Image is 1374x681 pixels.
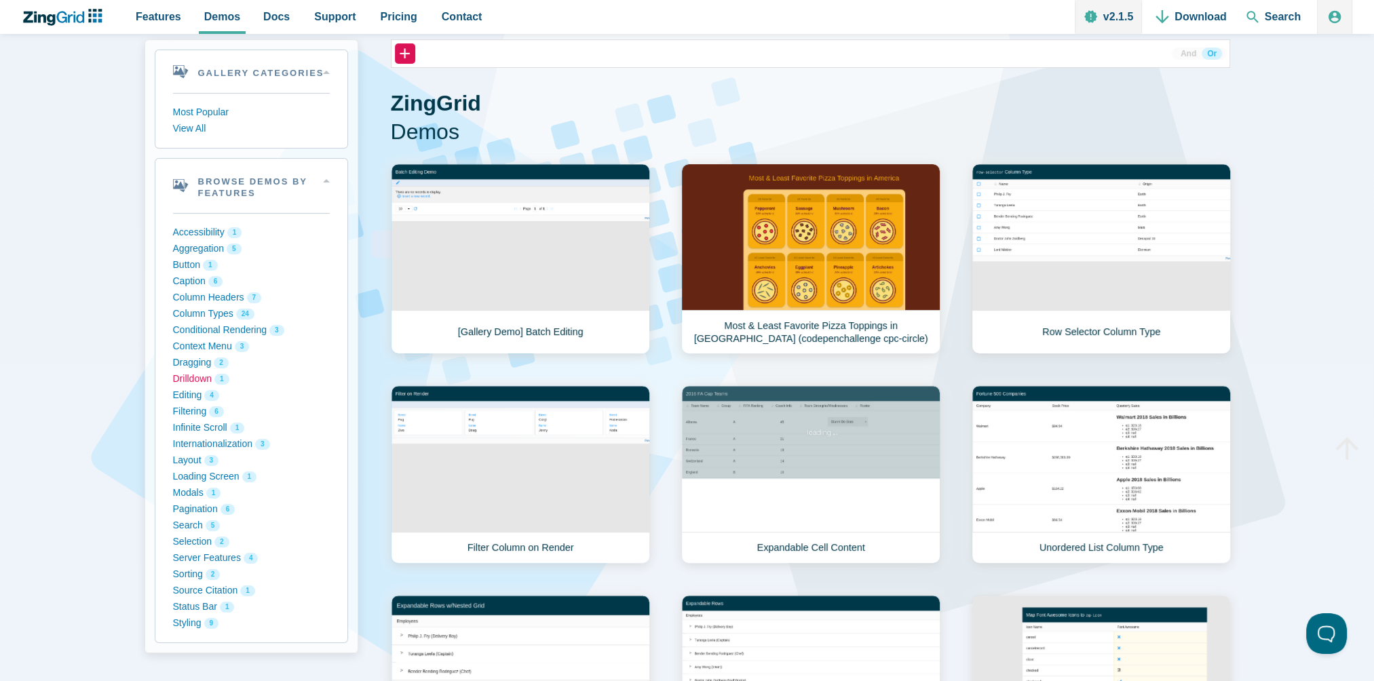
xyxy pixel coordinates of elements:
a: Unordered List Column Type [972,385,1231,564]
button: Status Bar 1 [173,599,330,615]
button: Column Headers 7 [173,290,330,306]
button: Server Features 4 [173,550,330,566]
button: Drilldown 1 [173,371,330,387]
button: Modals 1 [173,485,330,501]
span: Support [314,7,356,26]
button: Caption 6 [173,273,330,290]
button: Dragging 2 [173,355,330,371]
button: Pagination 6 [173,501,330,518]
button: Infinite Scroll 1 [173,420,330,436]
button: Sorting 2 [173,566,330,583]
button: Styling 9 [173,615,330,631]
a: Row Selector Column Type [972,163,1231,354]
button: Editing 4 [173,387,330,404]
button: Column Types 24 [173,306,330,322]
span: Features [136,7,181,26]
button: Aggregation 5 [173,241,330,257]
button: Conditional Rendering 3 [173,322,330,338]
button: Or [1202,47,1222,60]
button: + [395,43,415,64]
button: View All [173,121,330,137]
button: Most Popular [173,104,330,121]
span: Demos [204,7,240,26]
button: Selection 2 [173,534,330,550]
strong: ZingGrid [391,91,481,115]
span: Demos [391,118,1230,147]
button: Search 5 [173,518,330,534]
button: Accessibility 1 [173,225,330,241]
a: Expandable Cell Content [681,385,940,564]
a: [Gallery Demo] Batch Editing [391,163,650,354]
button: And [1175,47,1202,60]
button: Source Citation 1 [173,583,330,599]
iframe: Toggle Customer Support [1306,613,1347,654]
button: Filtering 6 [173,404,330,420]
button: Loading Screen 1 [173,469,330,485]
a: Filter Column on Render [391,385,650,564]
a: Most & Least Favorite Pizza Toppings in [GEOGRAPHIC_DATA] (codepenchallenge cpc-circle) [681,163,940,354]
span: Pricing [381,7,417,26]
button: Internationalization 3 [173,436,330,452]
summary: Browse Demos By Features [155,159,347,213]
button: Button 1 [173,257,330,273]
span: Contact [442,7,482,26]
summary: Gallery Categories [155,50,347,93]
span: Docs [263,7,290,26]
button: Context Menu 3 [173,338,330,355]
button: Layout 3 [173,452,330,469]
a: ZingChart Logo. Click to return to the homepage [22,9,109,26]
